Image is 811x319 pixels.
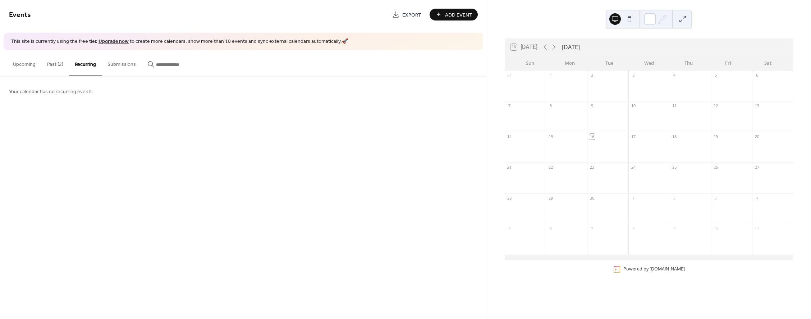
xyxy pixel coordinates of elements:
[669,56,708,70] div: Thu
[754,103,760,109] div: 13
[7,50,41,76] button: Upcoming
[548,134,553,139] div: 15
[589,73,595,78] div: 2
[754,165,760,170] div: 27
[69,50,102,76] button: Recurring
[402,11,421,19] span: Export
[9,88,93,95] span: Your calendar has no recurring events
[754,73,760,78] div: 6
[754,195,760,201] div: 4
[9,8,31,22] span: Events
[631,103,636,109] div: 10
[507,103,512,109] div: 7
[550,56,590,70] div: Mon
[713,195,718,201] div: 3
[507,165,512,170] div: 21
[650,266,685,272] a: [DOMAIN_NAME]
[713,103,718,109] div: 12
[430,9,478,20] button: Add Event
[589,165,595,170] div: 23
[548,195,553,201] div: 29
[548,73,553,78] div: 1
[672,226,677,231] div: 9
[507,226,512,231] div: 5
[713,134,718,139] div: 19
[445,11,472,19] span: Add Event
[102,50,142,76] button: Submissions
[631,195,636,201] div: 1
[589,103,595,109] div: 9
[548,226,553,231] div: 6
[672,103,677,109] div: 11
[98,37,129,46] a: Upgrade now
[713,165,718,170] div: 26
[11,38,348,45] span: This site is currently using the free tier. to create more calendars, show more than 10 events an...
[507,73,512,78] div: 31
[631,134,636,139] div: 17
[507,195,512,201] div: 28
[672,73,677,78] div: 4
[631,165,636,170] div: 24
[387,9,427,20] a: Export
[562,43,580,51] div: [DATE]
[590,56,629,70] div: Tue
[754,134,760,139] div: 20
[672,165,677,170] div: 25
[589,226,595,231] div: 7
[589,134,595,139] div: 16
[629,56,669,70] div: Wed
[589,195,595,201] div: 30
[754,226,760,231] div: 11
[713,226,718,231] div: 10
[713,73,718,78] div: 5
[631,226,636,231] div: 8
[672,134,677,139] div: 18
[623,266,685,272] div: Powered by
[672,195,677,201] div: 2
[748,56,788,70] div: Sat
[507,134,512,139] div: 14
[548,103,553,109] div: 8
[631,73,636,78] div: 3
[709,56,748,70] div: Fri
[510,56,550,70] div: Sun
[548,165,553,170] div: 22
[41,50,69,76] button: Past (2)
